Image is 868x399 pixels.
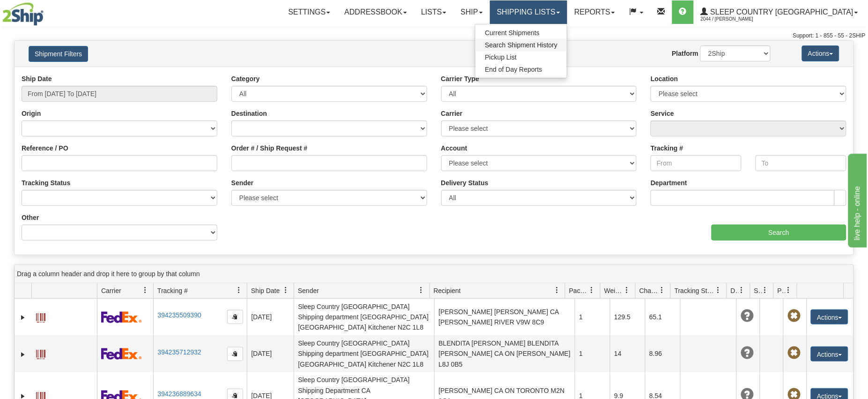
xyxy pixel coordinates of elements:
[756,155,846,171] input: To
[741,346,754,360] span: Unknown
[441,109,463,118] label: Carrier
[475,27,567,39] a: Current Shipments
[157,286,188,295] span: Tracking #
[645,299,680,335] td: 65.1
[453,0,490,24] a: Ship
[712,225,846,241] input: Search
[157,348,201,356] a: 394235712932
[654,282,670,298] a: Charge filter column settings
[485,29,540,37] span: Current Shipments
[754,286,762,295] span: Shipment Issues
[251,286,280,295] span: Ship Date
[575,299,610,335] td: 1
[787,309,801,323] span: Pickup Not Assigned
[811,346,848,361] button: Actions
[734,282,750,298] a: Delivery Status filter column settings
[294,299,434,335] td: Sleep Country [GEOGRAPHIC_DATA] Shipping department [GEOGRAPHIC_DATA] [GEOGRAPHIC_DATA] Kitchener...
[787,346,801,360] span: Pickup Not Assigned
[694,0,865,24] a: Sleep Country [GEOGRAPHIC_DATA] 2044 / [PERSON_NAME]
[247,299,294,335] td: [DATE]
[485,53,517,61] span: Pickup List
[231,109,267,118] label: Destination
[434,286,461,295] span: Recipient
[549,282,565,298] a: Recipient filter column settings
[672,49,699,58] label: Platform
[29,46,88,62] button: Shipment Filters
[22,143,68,153] label: Reference / PO
[781,282,797,298] a: Pickup Status filter column settings
[294,335,434,372] td: Sleep Country [GEOGRAPHIC_DATA] Shipping department [GEOGRAPHIC_DATA] [GEOGRAPHIC_DATA] Kitchener...
[584,282,600,298] a: Packages filter column settings
[741,309,754,323] span: Unknown
[101,348,142,360] img: 2 - FedEx
[569,286,589,295] span: Packages
[157,390,201,398] a: 394236889634
[247,335,294,372] td: [DATE]
[22,213,39,222] label: Other
[639,286,659,295] span: Charge
[567,0,622,24] a: Reports
[731,286,739,295] span: Delivery Status
[651,143,683,153] label: Tracking #
[227,310,243,324] button: Copy to clipboard
[575,335,610,372] td: 1
[485,66,542,73] span: End of Day Reports
[651,74,678,83] label: Location
[15,265,853,283] div: grid grouping header
[778,286,786,295] span: Pickup Status
[227,347,243,361] button: Copy to clipboard
[434,335,575,372] td: BLENDITA [PERSON_NAME] BLENDITA [PERSON_NAME] CA ON [PERSON_NAME] L8J 0B5
[475,51,567,63] a: Pickup List
[610,335,645,372] td: 14
[18,313,28,322] a: Expand
[298,286,319,295] span: Sender
[157,311,201,319] a: 394235509390
[651,155,742,171] input: From
[490,0,567,24] a: Shipping lists
[414,282,430,298] a: Sender filter column settings
[434,299,575,335] td: [PERSON_NAME] [PERSON_NAME] CA [PERSON_NAME] RIVER V9W 8C9
[101,286,121,295] span: Carrier
[708,8,853,16] span: Sleep Country [GEOGRAPHIC_DATA]
[846,151,867,247] iframe: chat widget
[137,282,153,298] a: Carrier filter column settings
[485,41,557,49] span: Search Shipment History
[36,346,45,361] a: Label
[231,282,247,298] a: Tracking # filter column settings
[475,63,567,75] a: End of Day Reports
[22,74,52,83] label: Ship Date
[441,74,479,83] label: Carrier Type
[281,0,337,24] a: Settings
[18,350,28,359] a: Expand
[701,15,771,24] span: 2044 / [PERSON_NAME]
[757,282,773,298] a: Shipment Issues filter column settings
[36,309,45,324] a: Label
[231,143,308,153] label: Order # / Ship Request #
[441,178,489,188] label: Delivery Status
[231,178,253,188] label: Sender
[278,282,294,298] a: Ship Date filter column settings
[2,2,44,26] img: logo2044.jpg
[802,45,839,61] button: Actions
[337,0,414,24] a: Addressbook
[645,335,680,372] td: 8.96
[610,299,645,335] td: 129.5
[651,178,687,188] label: Department
[441,143,467,153] label: Account
[2,32,866,40] div: Support: 1 - 855 - 55 - 2SHIP
[619,282,635,298] a: Weight filter column settings
[22,178,70,188] label: Tracking Status
[811,309,848,324] button: Actions
[101,311,142,323] img: 2 - FedEx
[711,282,727,298] a: Tracking Status filter column settings
[231,74,260,83] label: Category
[22,109,41,118] label: Origin
[475,39,567,51] a: Search Shipment History
[651,109,674,118] label: Service
[675,286,715,295] span: Tracking Status
[604,286,624,295] span: Weight
[7,6,87,17] div: live help - online
[414,0,453,24] a: Lists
